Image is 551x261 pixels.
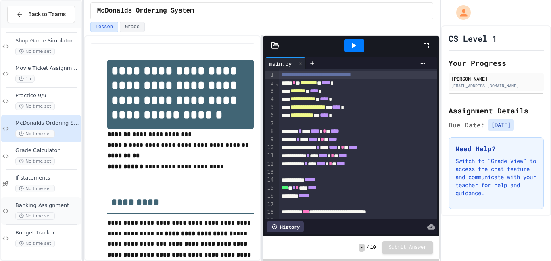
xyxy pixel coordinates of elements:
[488,119,514,131] span: [DATE]
[120,22,145,32] button: Grade
[15,175,80,182] span: If statements
[15,48,55,55] span: No time set
[359,244,365,252] span: -
[449,120,485,130] span: Due Date:
[265,71,275,79] div: 1
[366,244,369,251] span: /
[15,240,55,247] span: No time set
[15,202,80,209] span: Banking Assignment
[15,65,80,72] span: Movie Ticket Assignment
[448,3,473,22] div: My Account
[265,57,306,69] div: main.py
[265,216,275,224] div: 19
[265,87,275,95] div: 3
[7,6,75,23] button: Back to Teams
[265,152,275,160] div: 11
[389,244,427,251] span: Submit Answer
[15,120,80,127] span: McDonalds Ordering System
[265,136,275,144] div: 9
[15,38,80,44] span: Shop Game Simulator.
[265,120,275,128] div: 7
[265,176,275,184] div: 14
[265,168,275,176] div: 13
[265,184,275,192] div: 15
[267,221,304,232] div: History
[97,6,194,16] span: McDonalds Ordering System
[15,185,55,192] span: No time set
[15,92,80,99] span: Practice 9/9
[265,79,275,87] div: 2
[265,208,275,216] div: 18
[15,157,55,165] span: No time set
[451,75,541,82] div: [PERSON_NAME]
[265,103,275,111] div: 5
[265,127,275,136] div: 8
[455,157,537,197] p: Switch to "Grade View" to access the chat feature and communicate with your teacher for help and ...
[15,212,55,220] span: No time set
[449,105,544,116] h2: Assignment Details
[15,130,55,138] span: No time set
[265,144,275,152] div: 10
[90,22,118,32] button: Lesson
[265,200,275,209] div: 17
[265,95,275,103] div: 4
[265,111,275,119] div: 6
[449,57,544,69] h2: Your Progress
[15,147,80,154] span: Grade Calculator
[15,230,80,236] span: Budget Tracker
[265,59,296,68] div: main.py
[382,241,433,254] button: Submit Answer
[28,10,66,19] span: Back to Teams
[370,244,376,251] span: 10
[265,192,275,200] div: 16
[15,75,35,83] span: 1h
[455,144,537,154] h3: Need Help?
[275,79,279,86] span: Fold line
[15,102,55,110] span: No time set
[449,33,497,44] h1: CS Level 1
[265,160,275,168] div: 12
[451,83,541,89] div: [EMAIL_ADDRESS][DOMAIN_NAME]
